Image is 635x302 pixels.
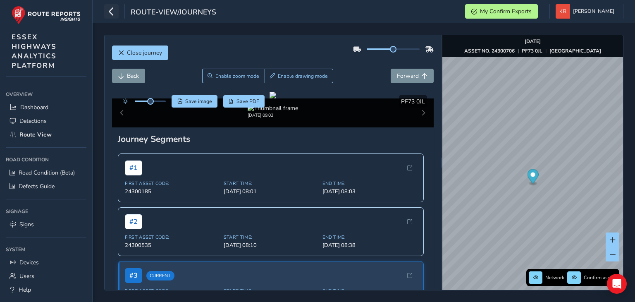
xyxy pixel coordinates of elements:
[6,218,86,231] a: Signs
[6,153,86,166] div: Road Condition
[215,73,259,79] span: Enable zoom mode
[6,114,86,128] a: Detections
[112,46,168,60] button: Close journey
[6,128,86,141] a: Route View
[556,4,617,19] button: [PERSON_NAME]
[464,48,601,54] div: | |
[6,180,86,193] a: Defects Guide
[545,274,564,281] span: Network
[172,95,217,108] button: Save
[6,166,86,180] a: Road Condition (Beta)
[224,234,317,240] span: Start Time:
[19,221,34,228] span: Signs
[125,234,219,240] span: First Asset Code:
[322,188,416,195] span: [DATE] 08:03
[236,98,259,105] span: Save PDF
[265,69,334,83] button: Draw
[185,98,212,105] span: Save image
[6,283,86,297] a: Help
[19,117,47,125] span: Detections
[248,104,298,112] img: Thumbnail frame
[322,180,416,187] span: End Time:
[525,38,541,45] strong: [DATE]
[202,69,265,83] button: Zoom
[12,32,57,70] span: ESSEX HIGHWAYS ANALYTICS PLATFORM
[480,7,532,15] span: My Confirm Exports
[401,98,425,105] span: PF73 0JL
[528,169,539,186] div: Map marker
[127,72,139,80] span: Back
[322,288,416,294] span: End Time:
[6,205,86,218] div: Signage
[522,48,542,54] strong: PF73 0JL
[224,288,317,294] span: Start Time:
[146,271,174,280] span: Current
[19,169,75,177] span: Road Condition (Beta)
[6,256,86,269] a: Devices
[125,214,142,229] span: # 2
[224,188,317,195] span: [DATE] 08:01
[125,268,142,283] span: # 3
[278,73,328,79] span: Enable drawing mode
[224,180,317,187] span: Start Time:
[397,72,419,80] span: Forward
[125,188,219,195] span: 24300185
[19,286,31,294] span: Help
[125,288,219,294] span: First Asset Code:
[224,242,317,249] span: [DATE] 08:10
[549,48,601,54] strong: [GEOGRAPHIC_DATA]
[584,274,617,281] span: Confirm assets
[573,4,614,19] span: [PERSON_NAME]
[19,182,55,190] span: Defects Guide
[19,131,52,139] span: Route View
[322,242,416,249] span: [DATE] 08:38
[112,69,145,83] button: Back
[20,103,48,111] span: Dashboard
[223,95,265,108] button: PDF
[125,242,219,249] span: 24300535
[19,272,34,280] span: Users
[248,112,298,118] div: [DATE] 09:02
[131,7,216,19] span: route-view/journeys
[125,180,219,187] span: First Asset Code:
[127,49,162,57] span: Close journey
[464,48,515,54] strong: ASSET NO. 24300706
[125,161,142,175] span: # 1
[6,269,86,283] a: Users
[556,4,570,19] img: diamond-layout
[6,101,86,114] a: Dashboard
[6,88,86,101] div: Overview
[465,4,538,19] button: My Confirm Exports
[6,243,86,256] div: System
[607,274,627,294] div: Open Intercom Messenger
[19,259,39,266] span: Devices
[322,234,416,240] span: End Time:
[391,69,434,83] button: Forward
[12,6,81,24] img: rr logo
[118,133,428,145] div: Journey Segments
